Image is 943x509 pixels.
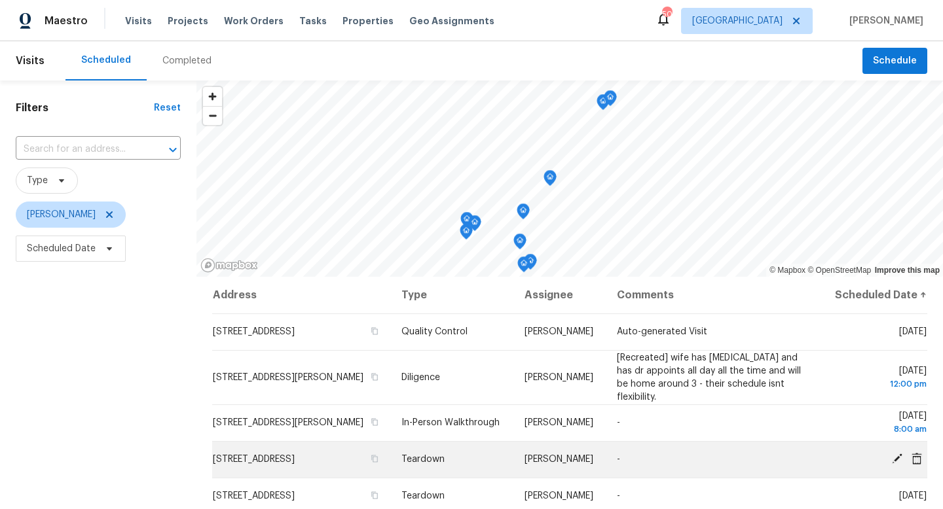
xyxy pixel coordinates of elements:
[27,208,96,221] span: [PERSON_NAME]
[16,139,144,160] input: Search for an address...
[342,14,394,27] span: Properties
[524,254,537,274] div: Map marker
[162,54,212,67] div: Completed
[213,455,295,464] span: [STREET_ADDRESS]
[617,418,620,427] span: -
[821,277,927,313] th: Scheduled Date ↑
[27,174,48,187] span: Type
[807,266,871,275] a: OpenStreetMap
[769,266,805,275] a: Mapbox
[369,489,380,501] button: Copy Address
[401,455,445,464] span: Teardown
[525,327,593,336] span: [PERSON_NAME]
[544,170,557,190] div: Map marker
[224,14,284,27] span: Work Orders
[617,491,620,500] span: -
[212,277,391,313] th: Address
[525,455,593,464] span: [PERSON_NAME]
[16,46,45,75] span: Visits
[875,266,940,275] a: Improve this map
[873,53,917,69] span: Schedule
[154,101,181,114] div: Reset
[887,453,907,465] span: Edit
[525,373,593,382] span: [PERSON_NAME]
[514,277,606,313] th: Assignee
[369,416,380,428] button: Copy Address
[401,418,500,427] span: In-Person Walkthrough
[832,366,927,391] span: [DATE]
[517,203,530,224] div: Map marker
[27,242,96,255] span: Scheduled Date
[525,491,593,500] span: [PERSON_NAME]
[196,80,943,277] canvas: Map
[597,94,610,114] div: Map marker
[844,14,923,27] span: [PERSON_NAME]
[692,14,783,27] span: [GEOGRAPHIC_DATA]
[899,491,927,500] span: [DATE]
[45,14,88,27] span: Maestro
[203,106,222,125] button: Zoom out
[604,90,617,111] div: Map marker
[832,412,927,436] span: [DATE]
[401,327,468,336] span: Quality Control
[617,353,801,402] span: [Recreated] wife has [MEDICAL_DATA] and has dr appoints all day all the time and will be home aro...
[213,491,295,500] span: [STREET_ADDRESS]
[662,8,671,21] div: 50
[513,234,527,254] div: Map marker
[391,277,514,313] th: Type
[164,141,182,159] button: Open
[81,54,131,67] div: Scheduled
[832,423,927,436] div: 8:00 am
[203,107,222,125] span: Zoom out
[213,418,363,427] span: [STREET_ADDRESS][PERSON_NAME]
[460,212,473,232] div: Map marker
[517,256,530,277] div: Map marker
[401,491,445,500] span: Teardown
[213,327,295,336] span: [STREET_ADDRESS]
[832,377,927,391] div: 12:00 pm
[16,101,154,114] h1: Filters
[617,455,620,464] span: -
[369,453,380,465] button: Copy Address
[899,327,927,336] span: [DATE]
[369,371,380,383] button: Copy Address
[617,327,707,336] span: Auto-generated Visit
[213,373,363,382] span: [STREET_ADDRESS][PERSON_NAME]
[525,418,593,427] span: [PERSON_NAME]
[460,224,473,244] div: Map marker
[606,277,821,313] th: Comments
[200,258,258,273] a: Mapbox homepage
[168,14,208,27] span: Projects
[409,14,494,27] span: Geo Assignments
[862,48,927,75] button: Schedule
[907,453,927,465] span: Cancel
[125,14,152,27] span: Visits
[203,87,222,106] button: Zoom in
[299,16,327,26] span: Tasks
[401,373,440,382] span: Diligence
[369,325,380,337] button: Copy Address
[468,215,481,236] div: Map marker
